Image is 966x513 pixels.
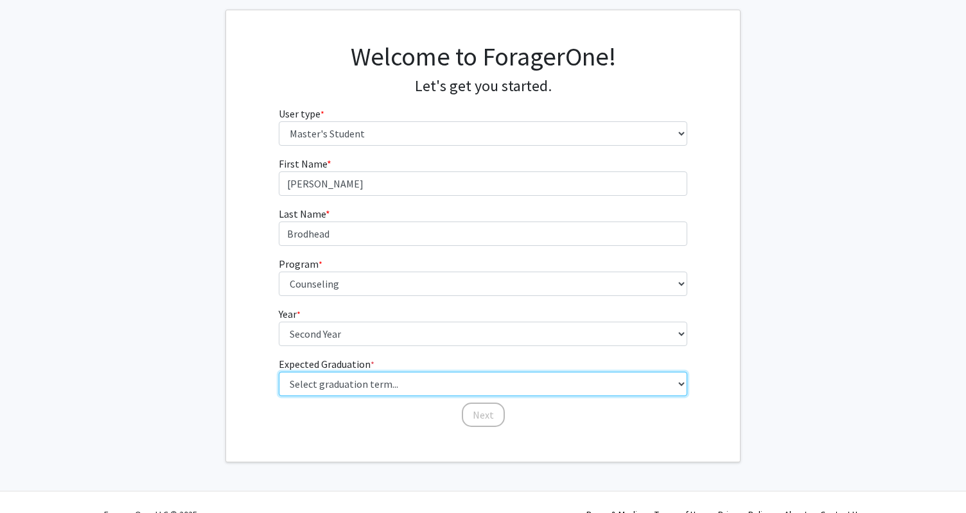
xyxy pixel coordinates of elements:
[462,403,505,427] button: Next
[279,306,301,322] label: Year
[279,41,688,72] h1: Welcome to ForagerOne!
[279,77,688,96] h4: Let's get you started.
[10,455,55,503] iframe: Chat
[279,157,327,170] span: First Name
[279,356,374,372] label: Expected Graduation
[279,207,326,220] span: Last Name
[279,106,324,121] label: User type
[279,256,322,272] label: Program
